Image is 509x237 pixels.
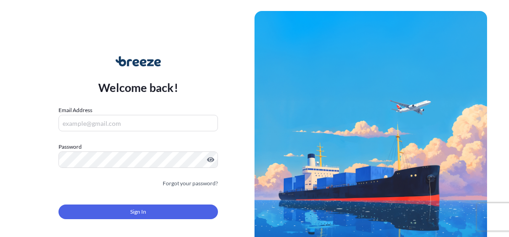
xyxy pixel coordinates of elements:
[58,106,92,115] label: Email Address
[58,205,218,219] button: Sign In
[98,80,178,95] p: Welcome back!
[163,179,218,188] a: Forgot your password?
[130,207,146,216] span: Sign In
[58,115,218,131] input: example@gmail.com
[58,142,218,151] label: Password
[207,156,214,163] button: Show password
